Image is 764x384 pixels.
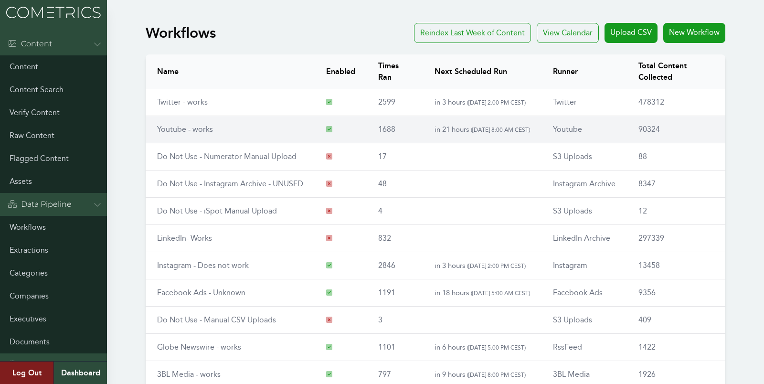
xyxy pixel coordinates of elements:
[471,126,530,133] span: ( [DATE] 8:00 AM CEST )
[435,369,530,380] p: in 9 hours
[627,334,725,361] td: 1422
[663,23,725,43] a: New Workflow
[157,315,276,324] a: Do Not Use - Manual CSV Uploads
[157,152,297,161] a: Do Not Use - Numerator Manual Upload
[467,99,526,106] span: ( [DATE] 2:00 PM CEST )
[627,225,725,252] td: 297339
[435,287,530,299] p: in 18 hours
[537,23,599,43] div: View Calendar
[8,38,52,50] div: Content
[435,341,530,353] p: in 6 hours
[414,23,531,43] a: Reindex Last Week of Content
[541,225,627,252] td: LinkedIn Archive
[467,371,526,378] span: ( [DATE] 8:00 PM CEST )
[367,252,423,279] td: 2846
[367,89,423,116] td: 2599
[146,24,216,42] h1: Workflows
[435,124,530,135] p: in 21 hours
[423,54,541,89] th: Next Scheduled Run
[627,198,725,225] td: 12
[541,116,627,143] td: Youtube
[146,54,315,89] th: Name
[627,252,725,279] td: 13458
[467,344,526,351] span: ( [DATE] 5:00 PM CEST )
[541,334,627,361] td: RssFeed
[53,362,107,384] a: Dashboard
[541,54,627,89] th: Runner
[627,279,725,307] td: 9356
[8,199,72,210] div: Data Pipeline
[157,288,245,297] a: Facebook Ads - Unknown
[627,116,725,143] td: 90324
[367,171,423,198] td: 48
[157,97,208,107] a: Twitter - works
[367,334,423,361] td: 1101
[541,89,627,116] td: Twitter
[157,206,277,215] a: Do Not Use - iSpot Manual Upload
[315,54,367,89] th: Enabled
[367,225,423,252] td: 832
[367,116,423,143] td: 1688
[435,260,530,271] p: in 3 hours
[541,279,627,307] td: Facebook Ads
[627,54,725,89] th: Total Content Collected
[367,143,423,171] td: 17
[157,370,221,379] a: 3BL Media - works
[627,143,725,171] td: 88
[541,198,627,225] td: S3 Uploads
[157,179,303,188] a: Do Not Use - Instagram Archive - UNUSED
[367,54,423,89] th: Times Ran
[627,307,725,334] td: 409
[157,261,249,270] a: Instagram - Does not work
[541,171,627,198] td: Instagram Archive
[157,125,213,134] a: Youtube - works
[605,23,658,43] a: Upload CSV
[541,252,627,279] td: Instagram
[157,234,212,243] a: LinkedIn- Works
[367,307,423,334] td: 3
[467,262,526,269] span: ( [DATE] 2:00 PM CEST )
[435,96,530,108] p: in 3 hours
[8,359,47,371] div: Admin
[367,198,423,225] td: 4
[627,89,725,116] td: 478312
[541,143,627,171] td: S3 Uploads
[157,342,241,352] a: Globe Newswire - works
[471,289,530,297] span: ( [DATE] 5:00 AM CEST )
[541,307,627,334] td: S3 Uploads
[367,279,423,307] td: 1191
[627,171,725,198] td: 8347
